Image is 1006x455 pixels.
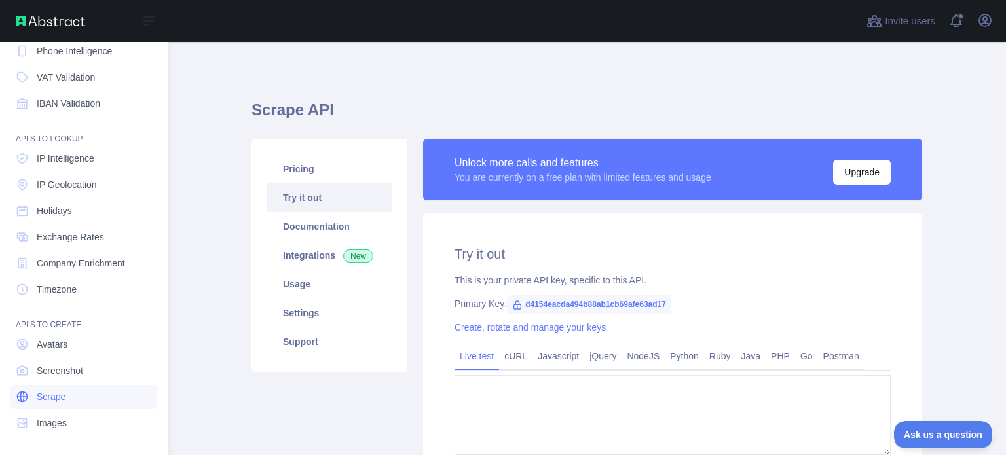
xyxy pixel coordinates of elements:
[37,416,67,429] span: Images
[10,411,157,435] a: Images
[10,304,157,330] div: API'S TO CREATE
[37,364,83,377] span: Screenshot
[10,173,157,196] a: IP Geolocation
[766,346,795,367] a: PHP
[267,241,392,270] a: Integrations New
[864,10,938,31] button: Invite users
[37,97,100,110] span: IBAN Validation
[10,147,157,170] a: IP Intelligence
[795,346,818,367] a: Go
[343,249,373,263] span: New
[267,327,392,356] a: Support
[894,421,993,448] iframe: Toggle Customer Support
[267,155,392,183] a: Pricing
[267,270,392,299] a: Usage
[37,45,112,58] span: Phone Intelligence
[10,278,157,301] a: Timezone
[10,118,157,144] div: API'S TO LOOKUP
[267,183,392,212] a: Try it out
[267,299,392,327] a: Settings
[455,245,891,263] h2: Try it out
[267,212,392,241] a: Documentation
[10,199,157,223] a: Holidays
[10,65,157,89] a: VAT Validation
[10,39,157,63] a: Phone Intelligence
[499,346,532,367] a: cURL
[37,71,95,84] span: VAT Validation
[455,297,891,310] div: Primary Key:
[622,346,665,367] a: NodeJS
[455,155,711,171] div: Unlock more calls and features
[37,390,65,403] span: Scrape
[16,16,85,26] img: Abstract API
[455,171,711,184] div: You are currently on a free plan with limited features and usage
[704,346,736,367] a: Ruby
[455,346,499,367] a: Live test
[37,257,125,270] span: Company Enrichment
[37,230,104,244] span: Exchange Rates
[10,359,157,382] a: Screenshot
[37,152,94,165] span: IP Intelligence
[736,346,766,367] a: Java
[665,346,704,367] a: Python
[818,346,865,367] a: Postman
[455,322,606,333] a: Create, rotate and manage your keys
[885,14,935,29] span: Invite users
[10,225,157,249] a: Exchange Rates
[37,204,72,217] span: Holidays
[37,178,97,191] span: IP Geolocation
[584,346,622,367] a: jQuery
[37,283,77,296] span: Timezone
[10,251,157,275] a: Company Enrichment
[37,338,67,351] span: Avatars
[507,295,671,314] span: d4154eacda494b88ab1cb69afe63ad17
[455,274,891,287] div: This is your private API key, specific to this API.
[532,346,584,367] a: Javascript
[10,333,157,356] a: Avatars
[251,100,922,131] h1: Scrape API
[833,160,891,185] button: Upgrade
[10,92,157,115] a: IBAN Validation
[10,385,157,409] a: Scrape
